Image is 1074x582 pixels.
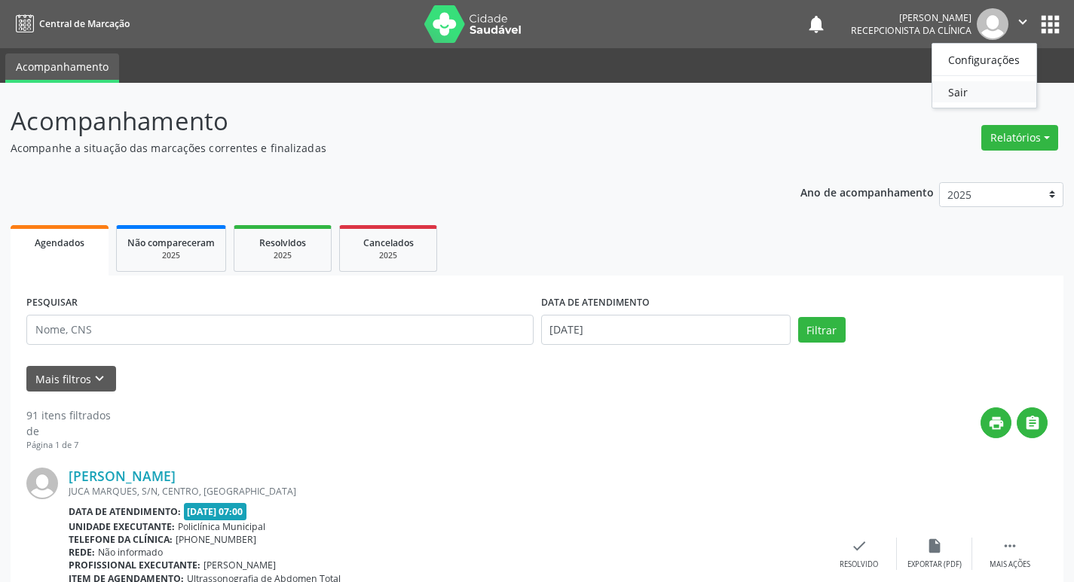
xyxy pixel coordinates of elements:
button: print [981,407,1011,438]
span: Resolvidos [259,236,306,249]
span: Não compareceram [127,236,215,249]
label: PESQUISAR [26,291,78,315]
b: Profissional executante: [69,559,200,571]
img: img [26,468,58,499]
i: insert_drive_file [926,538,943,554]
a: Central de Marcação [11,11,130,36]
div: Página 1 de 7 [26,439,111,452]
span: Recepcionista da clínica [851,24,971,37]
span: Policlínica Municipal [178,520,265,533]
a: Configurações [932,49,1036,70]
div: Exportar (PDF) [907,559,962,570]
button: Mais filtroskeyboard_arrow_down [26,366,116,392]
a: Acompanhamento [5,53,119,83]
span: [DATE] 07:00 [184,503,247,520]
i:  [1024,415,1041,431]
button: Relatórios [981,125,1058,151]
b: Data de atendimento: [69,505,181,518]
div: 2025 [127,250,215,261]
a: Sair [932,81,1036,102]
button: Filtrar [798,317,846,343]
i: check [851,538,867,554]
p: Acompanhamento [11,102,748,140]
div: Mais ações [990,559,1030,570]
button: notifications [806,14,827,35]
div: JUCA MARQUES, S/N, CENTRO, [GEOGRAPHIC_DATA] [69,485,822,498]
div: Resolvido [840,559,878,570]
input: Nome, CNS [26,315,534,345]
div: 2025 [350,250,426,261]
span: [PHONE_NUMBER] [176,533,256,546]
i:  [1014,14,1031,30]
b: Unidade executante: [69,520,175,533]
button:  [1017,407,1048,438]
i:  [1002,538,1018,554]
p: Ano de acompanhamento [800,182,934,201]
div: [PERSON_NAME] [851,11,971,24]
a: [PERSON_NAME] [69,468,176,484]
span: Central de Marcação [39,17,130,30]
div: 91 itens filtrados [26,407,111,423]
div: 2025 [245,250,320,261]
button: apps [1037,11,1063,38]
div: de [26,423,111,439]
span: Não informado [98,546,163,559]
span: [PERSON_NAME] [203,559,276,571]
p: Acompanhe a situação das marcações correntes e finalizadas [11,140,748,156]
span: Cancelados [363,236,414,249]
label: DATA DE ATENDIMENTO [541,291,650,315]
img: img [977,8,1008,40]
ul:  [932,43,1037,108]
span: Agendados [35,236,84,249]
button:  [1008,8,1037,40]
i: keyboard_arrow_down [91,370,108,387]
i: print [988,415,1005,431]
b: Rede: [69,546,95,559]
b: Telefone da clínica: [69,533,173,546]
input: Selecione um intervalo [541,315,791,345]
